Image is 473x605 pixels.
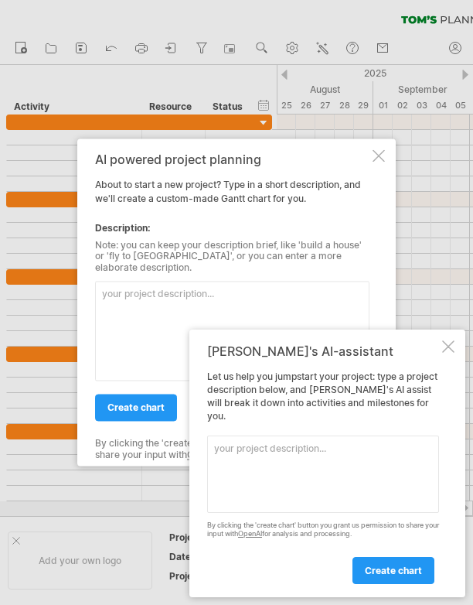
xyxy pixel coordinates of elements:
[95,395,177,422] a: create chart
[187,449,219,460] a: OpenAI
[207,371,439,583] div: Let us help you jumpstart your project: type a project description below, and [PERSON_NAME]'s AI ...
[238,529,262,538] a: OpenAI
[207,344,439,359] div: [PERSON_NAME]'s AI-assistant
[107,402,165,414] span: create chart
[95,152,369,452] div: About to start a new project? Type in a short description, and we'll create a custom-made Gantt c...
[352,557,434,584] a: create chart
[95,152,369,166] div: AI powered project planning
[95,221,369,235] div: Description:
[95,240,369,273] div: Note: you can keep your description brief, like 'build a house' or 'fly to [GEOGRAPHIC_DATA]', or...
[95,439,369,461] div: By clicking the 'create chart' button you grant us permission to share your input with for analys...
[365,565,422,576] span: create chart
[207,521,439,538] div: By clicking the 'create chart' button you grant us permission to share your input with for analys...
